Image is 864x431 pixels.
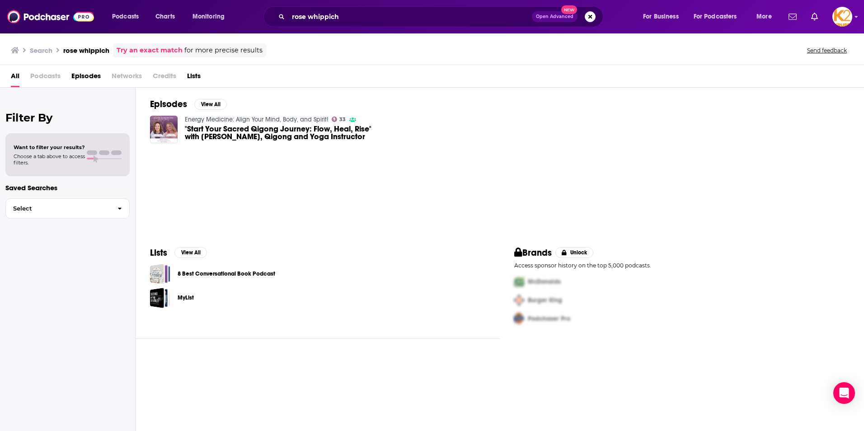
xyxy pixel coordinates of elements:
img: Third Pro Logo [511,309,528,328]
span: Credits [153,69,176,87]
h2: Filter By [5,111,130,124]
h2: Episodes [150,98,187,110]
img: First Pro Logo [511,272,528,291]
h2: Brands [514,247,552,258]
img: Second Pro Logo [511,291,528,309]
a: ListsView All [150,247,207,258]
a: MyList [150,288,170,308]
p: Saved Searches [5,183,130,192]
span: More [756,10,772,23]
img: "Start Your Sacred Qigong Journey: Flow, Heal, Rise" with Rose Whippich, Qigong and Yoga Instructor [150,116,178,143]
button: open menu [186,9,236,24]
a: All [11,69,19,87]
span: McDonalds [528,278,561,286]
span: Podcasts [112,10,139,23]
span: Choose a tab above to access filters. [14,153,85,166]
img: Podchaser - Follow, Share and Rate Podcasts [7,8,94,25]
a: 8 Best Conversational Book Podcast [150,264,170,284]
button: Unlock [555,247,594,258]
a: Lists [187,69,201,87]
span: For Business [643,10,679,23]
button: Open AdvancedNew [532,11,578,22]
span: Open Advanced [536,14,573,19]
button: open menu [688,9,750,24]
span: Charts [155,10,175,23]
span: Networks [112,69,142,87]
button: open menu [750,9,783,24]
a: "Start Your Sacred Qigong Journey: Flow, Heal, Rise" with Rose Whippich, Qigong and Yoga Instructor [185,125,376,141]
a: Episodes [71,69,101,87]
span: "Start Your Sacred Qigong Journey: Flow, Heal, Rise" with [PERSON_NAME], Qigong and Yoga Instructor [185,125,376,141]
a: Try an exact match [117,45,183,56]
a: Energy Medicine: Align Your Mind, Body, and Spirit! [185,116,328,123]
img: User Profile [832,7,852,27]
a: 33 [332,117,346,122]
a: 8 Best Conversational Book Podcast [178,269,275,279]
span: Burger King [528,296,562,304]
button: Show profile menu [832,7,852,27]
p: Access sponsor history on the top 5,000 podcasts. [514,262,850,269]
span: 33 [339,117,346,122]
a: Show notifications dropdown [785,9,800,24]
span: for more precise results [184,45,263,56]
div: Search podcasts, credits, & more... [272,6,612,27]
button: Select [5,198,130,219]
span: Logged in as K2Krupp [832,7,852,27]
div: Open Intercom Messenger [833,382,855,404]
span: New [561,5,578,14]
button: View All [194,99,227,110]
h2: Lists [150,247,167,258]
button: open menu [106,9,150,24]
button: open menu [637,9,690,24]
button: Send feedback [804,47,850,54]
a: EpisodesView All [150,98,227,110]
span: Podcasts [30,69,61,87]
a: Show notifications dropdown [808,9,822,24]
span: Want to filter your results? [14,144,85,150]
span: Select [6,206,110,211]
span: Monitoring [193,10,225,23]
a: MyList [178,293,194,303]
h3: rose whippich [63,46,109,55]
span: For Podcasters [694,10,737,23]
h3: Search [30,46,52,55]
button: View All [174,247,207,258]
span: Podchaser Pro [528,315,570,323]
input: Search podcasts, credits, & more... [288,9,532,24]
a: Charts [150,9,180,24]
